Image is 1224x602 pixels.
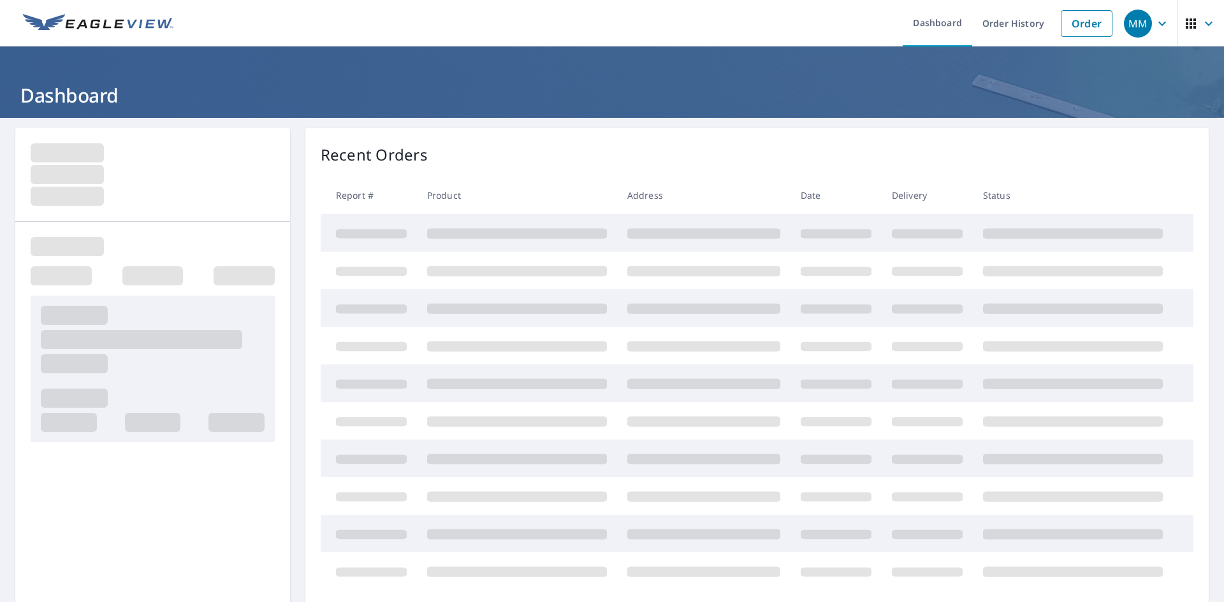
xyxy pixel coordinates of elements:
a: Order [1061,10,1112,37]
th: Date [790,176,882,214]
div: MM [1124,10,1152,38]
img: EV Logo [23,14,173,33]
th: Report # [321,176,417,214]
p: Recent Orders [321,143,428,166]
th: Delivery [882,176,973,214]
th: Status [973,176,1173,214]
th: Product [417,176,617,214]
h1: Dashboard [15,82,1209,108]
th: Address [617,176,790,214]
